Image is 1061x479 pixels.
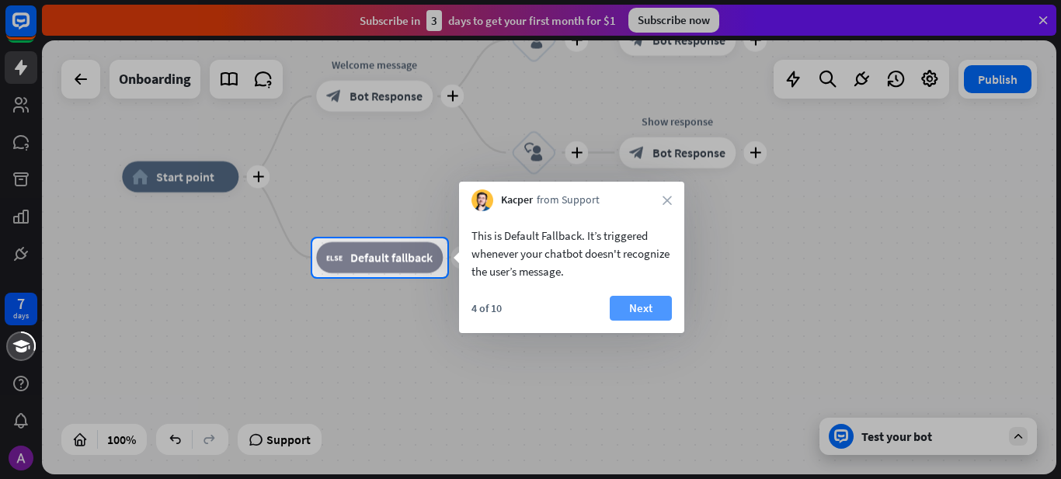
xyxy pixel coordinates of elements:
[350,250,433,266] span: Default fallback
[326,250,343,266] i: block_fallback
[12,6,59,53] button: Open LiveChat chat widget
[663,196,672,205] i: close
[610,296,672,321] button: Next
[501,193,533,208] span: Kacper
[537,193,600,208] span: from Support
[471,227,672,280] div: This is Default Fallback. It’s triggered whenever your chatbot doesn't recognize the user’s message.
[471,301,502,315] div: 4 of 10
